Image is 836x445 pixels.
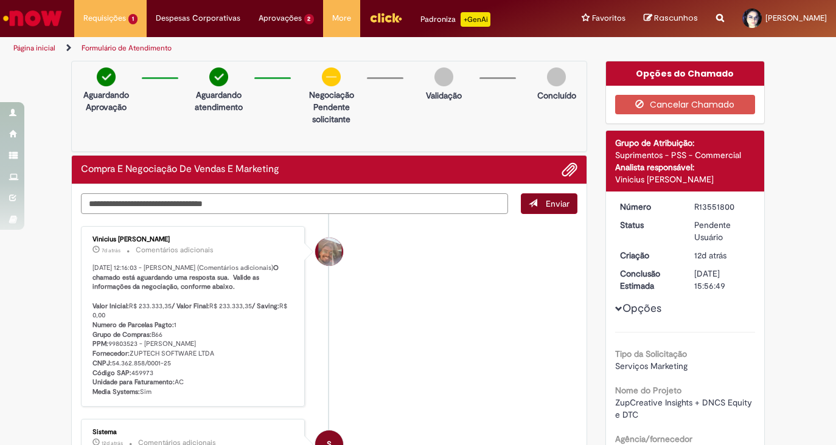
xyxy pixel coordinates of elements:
[606,61,765,86] div: Opções do Chamado
[136,245,214,255] small: Comentários adicionais
[322,67,341,86] img: circle-minus.png
[611,219,686,231] dt: Status
[694,201,751,213] div: R13551800
[694,250,726,261] time: 19/09/2025 16:56:42
[521,193,577,214] button: Enviar
[615,95,756,114] button: Cancelar Chamado
[694,249,751,261] div: 19/09/2025 16:56:42
[77,89,136,113] p: Aguardando Aprovação
[644,13,698,24] a: Rascunhos
[547,67,566,86] img: img-circle-grey.png
[97,67,116,86] img: check-circle-green.png
[694,219,751,243] div: Pendente Usuário
[209,67,228,86] img: check-circle-green.png
[81,193,508,214] textarea: Digite sua mensagem aqui...
[92,263,280,311] b: O chamado está aguardando uma resposta sua. Valide as informações da negociação, conforme abaixo....
[92,263,295,397] p: [DATE] 12:16:03 - [PERSON_NAME] (Comentários adicionais) R$ 233.333,35 R$ 233.333,35 R$ 0,00 1 B6...
[765,13,827,23] span: [PERSON_NAME]
[92,349,130,358] b: Fornecedor:
[92,320,174,329] b: Numero de Parcelas Pagto:
[546,198,570,209] span: Enviar
[92,339,108,348] b: PPM:
[694,250,726,261] span: 12d atrás
[252,302,279,311] b: / Saving:
[102,247,120,254] span: 7d atrás
[1,6,64,30] img: ServiceNow
[92,429,295,436] div: Sistema
[434,67,453,86] img: img-circle-grey.png
[694,267,751,292] div: [DATE] 15:56:49
[128,14,138,24] span: 1
[102,247,120,254] time: 24/09/2025 12:16:03
[92,330,152,339] b: Grupo de Compras:
[461,12,490,27] p: +GenAi
[302,101,361,125] p: Pendente solicitante
[369,9,402,27] img: click_logo_yellow_360x200.png
[92,368,131,378] b: Código SAP:
[156,12,240,24] span: Despesas Corporativas
[537,89,576,102] p: Concluído
[611,267,686,292] dt: Conclusão Estimada
[302,89,361,101] p: Negociação
[172,302,209,311] b: / Valor Final:
[615,137,756,149] div: Grupo de Atribuição:
[259,12,302,24] span: Aprovações
[420,12,490,27] div: Padroniza
[615,360,688,371] span: Serviços Marketing
[615,161,756,173] div: Analista responsável:
[92,236,295,243] div: Vinicius [PERSON_NAME]
[82,43,172,53] a: Formulário de Atendimento
[592,12,625,24] span: Favoritos
[426,89,462,102] p: Validação
[13,43,55,53] a: Página inicial
[92,378,175,387] b: Unidade para Faturamento:
[611,249,686,261] dt: Criação
[81,164,279,175] h2: Compra E Negociação De Vendas E Marketing Histórico de tíquete
[92,387,140,396] b: Media Systems:
[615,348,687,359] b: Tipo da Solicitação
[611,201,686,213] dt: Número
[654,12,698,24] span: Rascunhos
[189,89,248,113] p: Aguardando atendimento
[315,238,343,266] div: Vinicius Rafael De Souza
[332,12,351,24] span: More
[615,149,756,161] div: Suprimentos - PSS - Commercial
[615,433,692,444] b: Agência/fornecedor
[562,162,577,178] button: Adicionar anexos
[615,173,756,185] div: Vinicius [PERSON_NAME]
[304,14,315,24] span: 2
[9,37,548,60] ul: Trilhas de página
[615,397,754,420] span: ZupCreative Insights + DNCS Equity e DTC
[92,359,112,368] b: CNPJ:
[83,12,126,24] span: Requisições
[615,385,681,396] b: Nome do Projeto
